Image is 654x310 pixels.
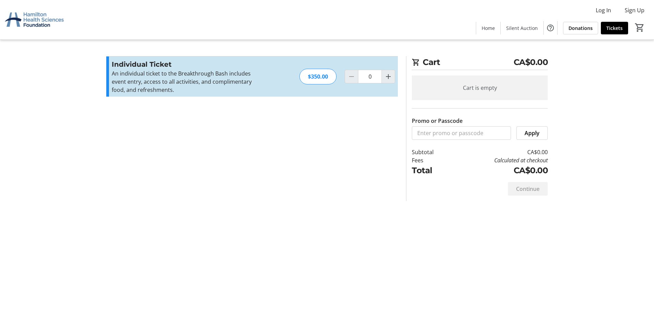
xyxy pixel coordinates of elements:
[476,22,500,34] a: Home
[4,3,65,37] img: Hamilton Health Sciences Foundation's Logo
[412,117,463,125] label: Promo or Passcode
[299,69,337,84] div: $350.00
[451,156,548,164] td: Calculated at checkout
[619,5,650,16] button: Sign Up
[590,5,617,16] button: Log In
[412,156,451,164] td: Fees
[451,164,548,177] td: CA$0.00
[112,69,261,94] p: An individual ticket to the Breakthrough Bash includes event entry, access to all activities, and...
[525,129,540,137] span: Apply
[112,59,261,69] h3: Individual Ticket
[358,70,382,83] input: Individual Ticket Quantity
[412,126,511,140] input: Enter promo or passcode
[412,56,548,70] h2: Cart
[514,56,548,68] span: CA$0.00
[569,25,593,32] span: Donations
[516,126,548,140] button: Apply
[506,25,538,32] span: Silent Auction
[382,70,395,83] button: Increment by one
[501,22,543,34] a: Silent Auction
[544,21,557,35] button: Help
[596,6,611,14] span: Log In
[412,76,548,100] div: Cart is empty
[634,21,646,34] button: Cart
[451,148,548,156] td: CA$0.00
[563,22,598,34] a: Donations
[606,25,623,32] span: Tickets
[412,164,451,177] td: Total
[601,22,628,34] a: Tickets
[482,25,495,32] span: Home
[625,6,644,14] span: Sign Up
[412,148,451,156] td: Subtotal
